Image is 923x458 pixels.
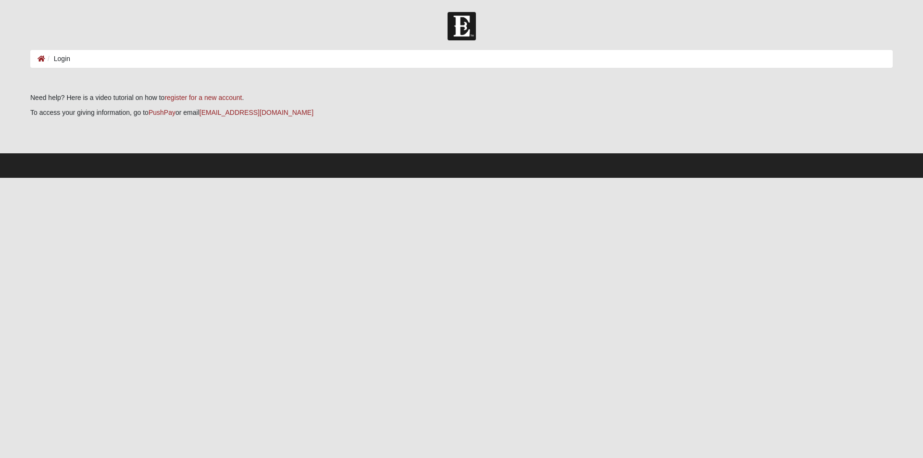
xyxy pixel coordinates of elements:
a: register for a new account [164,94,242,101]
li: Login [45,54,70,64]
p: Need help? Here is a video tutorial on how to . [30,93,893,103]
a: PushPay [149,109,175,116]
p: To access your giving information, go to or email [30,108,893,118]
img: Church of Eleven22 Logo [448,12,476,40]
a: [EMAIL_ADDRESS][DOMAIN_NAME] [200,109,313,116]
